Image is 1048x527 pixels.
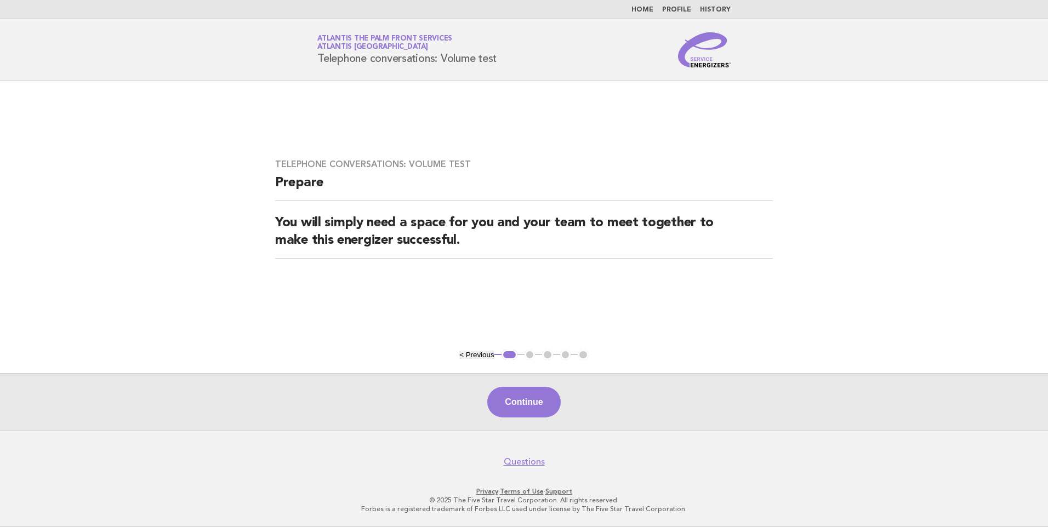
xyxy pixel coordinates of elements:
[317,35,452,50] a: Atlantis The Palm Front ServicesAtlantis [GEOGRAPHIC_DATA]
[275,214,773,259] h2: You will simply need a space for you and your team to meet together to make this energizer succes...
[317,36,497,64] h1: Telephone conversations: Volume test
[545,488,572,495] a: Support
[275,159,773,170] h3: Telephone conversations: Volume test
[476,488,498,495] a: Privacy
[662,7,691,13] a: Profile
[502,350,517,360] button: 1
[700,7,731,13] a: History
[317,44,428,51] span: Atlantis [GEOGRAPHIC_DATA]
[487,387,560,417] button: Continue
[459,351,494,359] button: < Previous
[504,456,545,467] a: Questions
[189,487,859,496] p: · ·
[678,32,731,67] img: Service Energizers
[189,505,859,513] p: Forbes is a registered trademark of Forbes LLC used under license by The Five Star Travel Corpora...
[631,7,653,13] a: Home
[500,488,544,495] a: Terms of Use
[189,496,859,505] p: © 2025 The Five Star Travel Corporation. All rights reserved.
[275,174,773,201] h2: Prepare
